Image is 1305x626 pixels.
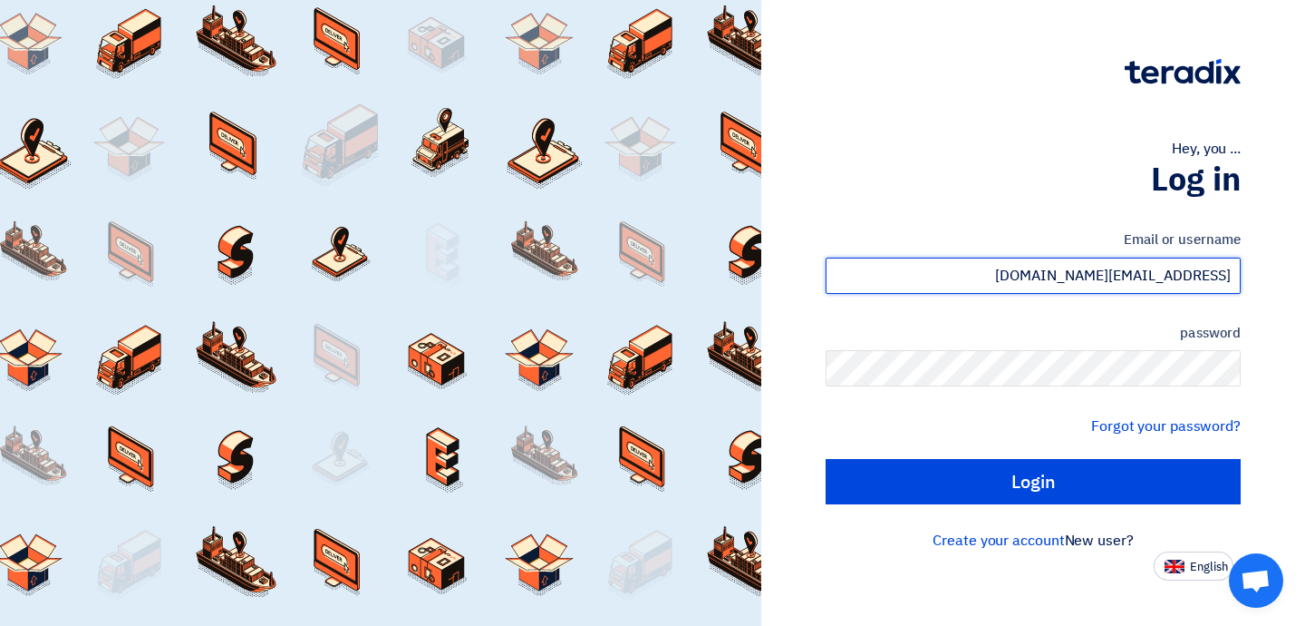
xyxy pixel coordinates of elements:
[826,258,1241,294] input: Enter your work email or username...
[1065,530,1134,552] font: New user?
[1125,59,1241,84] img: Teradix logo
[1091,416,1241,437] a: Forgot your password?
[1172,138,1241,160] font: Hey, you ...
[1190,558,1228,575] font: English
[826,459,1241,504] input: Login
[1165,560,1184,573] img: en-US.png
[1180,323,1241,343] font: password
[1124,230,1241,249] font: Email or username
[1229,553,1283,608] a: Open chat
[1151,155,1241,204] font: Log in
[1154,552,1233,581] button: English
[933,530,1064,552] a: Create your account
